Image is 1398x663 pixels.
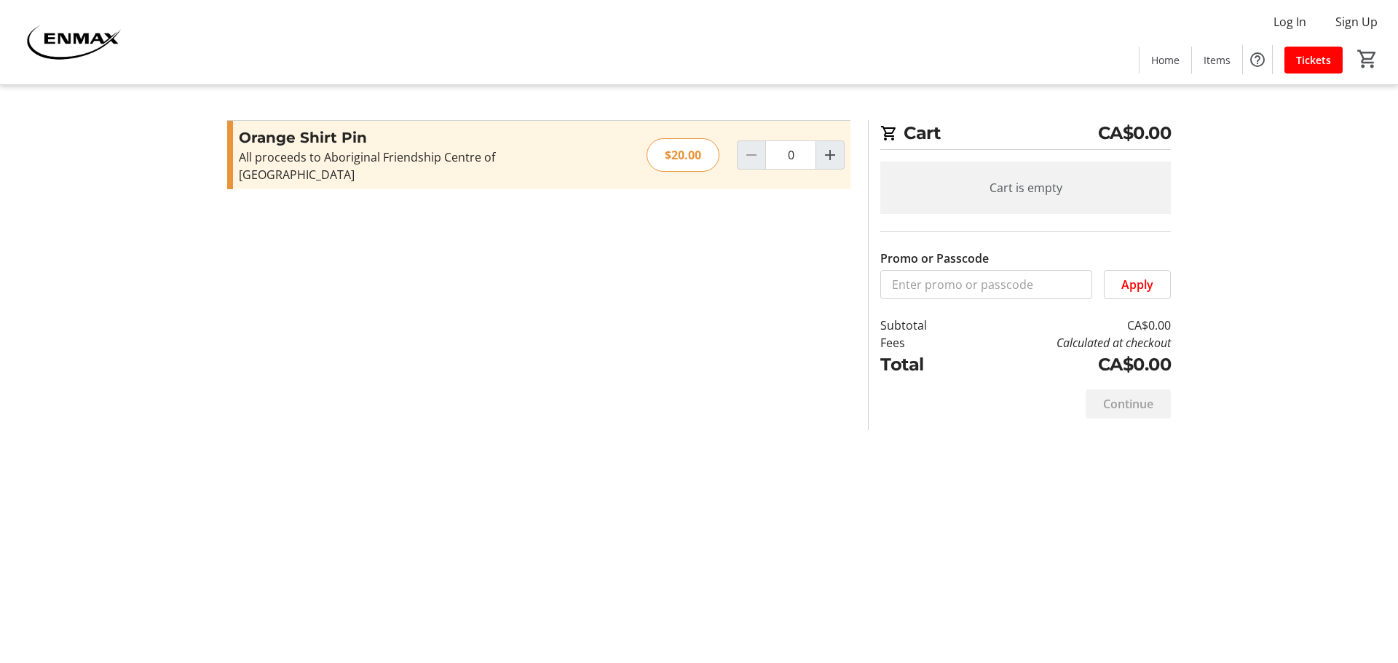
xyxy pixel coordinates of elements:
button: Sign Up [1324,10,1389,33]
span: CA$0.00 [1098,120,1172,146]
a: Home [1140,47,1191,74]
span: Apply [1121,276,1153,293]
label: Promo or Passcode [880,250,989,267]
span: Home [1151,52,1180,68]
td: Subtotal [880,317,965,334]
h3: Orange Shirt Pin [239,127,557,148]
td: Total [880,352,965,378]
td: CA$0.00 [965,352,1171,378]
td: Fees [880,334,965,352]
td: CA$0.00 [965,317,1171,334]
span: Items [1204,52,1231,68]
button: Apply [1104,270,1171,299]
span: Log In [1273,13,1306,31]
img: ENMAX 's Logo [9,6,138,79]
td: Calculated at checkout [965,334,1171,352]
button: Log In [1262,10,1318,33]
button: Cart [1354,46,1381,72]
button: Help [1243,45,1272,74]
span: Sign Up [1335,13,1378,31]
div: $20.00 [647,138,719,172]
div: Cart is empty [880,162,1171,214]
input: Orange Shirt Pin Quantity [765,140,816,170]
h2: Cart [880,120,1171,150]
input: Enter promo or passcode [880,270,1092,299]
span: Tickets [1296,52,1331,68]
a: Items [1192,47,1242,74]
div: All proceeds to Aboriginal Friendship Centre of [GEOGRAPHIC_DATA] [239,148,557,183]
button: Increment by one [816,141,844,169]
a: Tickets [1284,47,1343,74]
